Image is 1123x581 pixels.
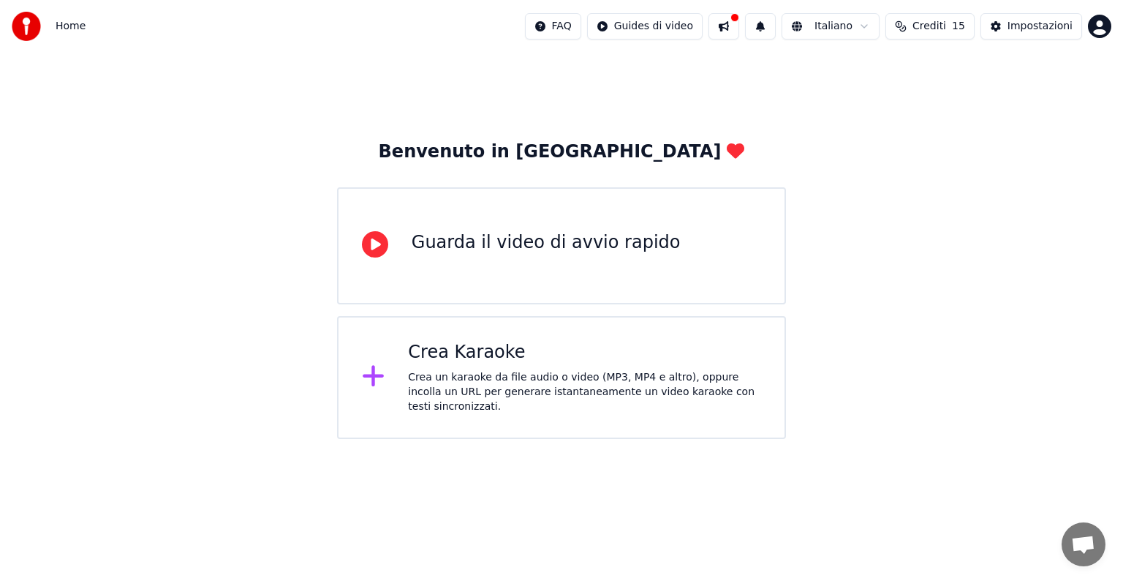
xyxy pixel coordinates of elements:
span: 15 [952,19,965,34]
div: Benvenuto in [GEOGRAPHIC_DATA] [379,140,745,164]
nav: breadcrumb [56,19,86,34]
div: Aprire la chat [1062,522,1105,566]
button: FAQ [525,13,581,40]
button: Guides di video [587,13,703,40]
button: Impostazioni [980,13,1082,40]
span: Home [56,19,86,34]
div: Guarda il video di avvio rapido [412,231,681,255]
div: Crea Karaoke [408,341,761,364]
span: Crediti [912,19,946,34]
button: Crediti15 [885,13,975,40]
img: youka [12,12,41,41]
div: Impostazioni [1007,19,1073,34]
div: Crea un karaoke da file audio o video (MP3, MP4 e altro), oppure incolla un URL per generare ista... [408,370,761,414]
